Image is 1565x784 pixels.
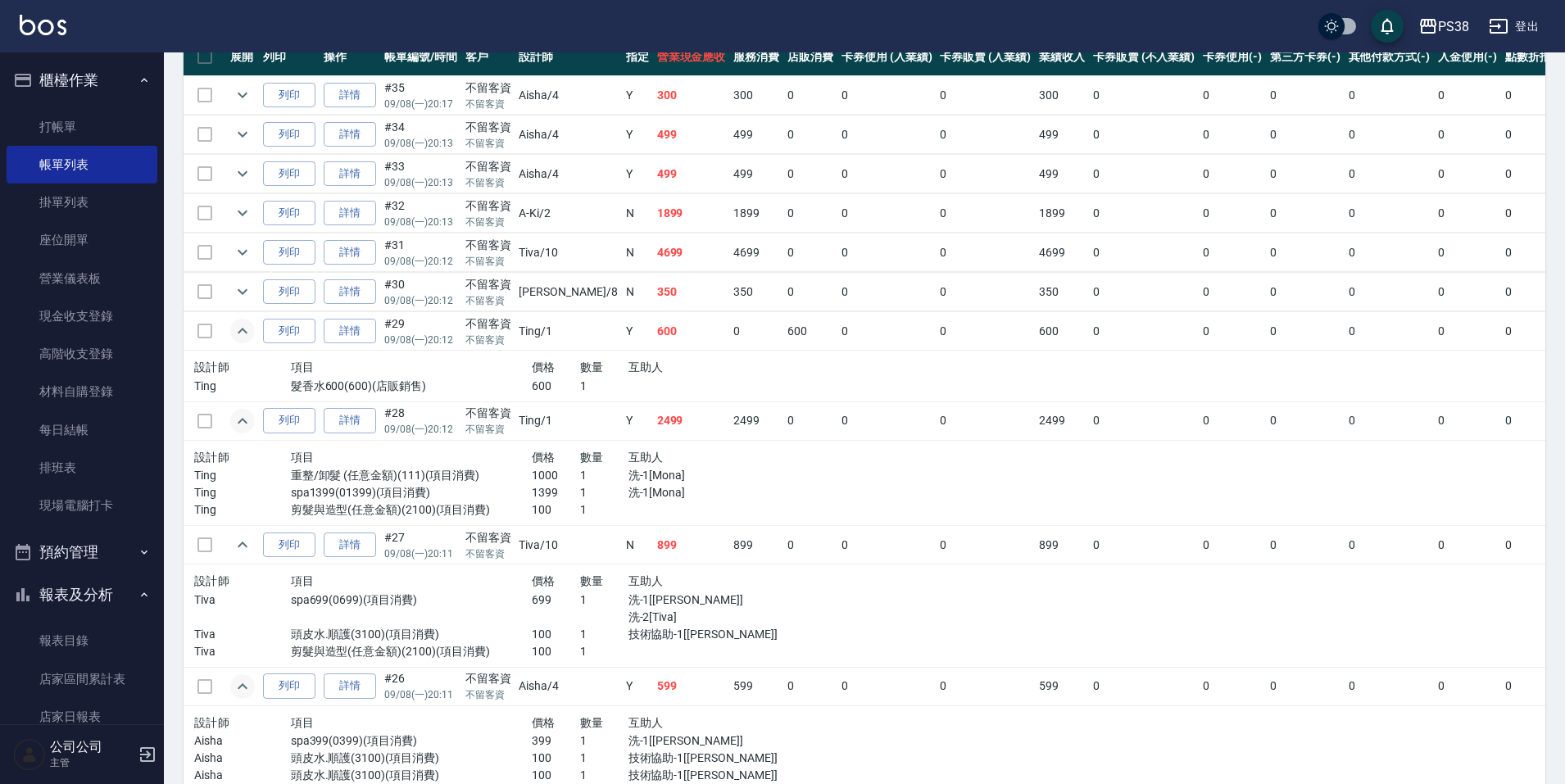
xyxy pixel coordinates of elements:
p: 600 [532,378,580,395]
h5: 公司公司 [50,739,134,755]
td: 0 [1266,233,1345,272]
th: 營業現金應收 [653,38,730,76]
span: 項目 [291,574,315,587]
td: 1899 [1035,194,1089,233]
p: 技術協助-1[[PERSON_NAME]] [628,626,773,643]
td: 0 [1434,155,1501,193]
a: 高階收支登錄 [7,335,157,373]
td: Tiva /10 [515,233,621,272]
div: 不留客資 [465,158,511,175]
td: 0 [1089,76,1199,115]
a: 店家日報表 [7,698,157,736]
button: expand row [230,240,255,265]
td: 4699 [1035,233,1089,272]
td: 0 [837,273,937,311]
td: 0 [1199,401,1266,440]
button: 列印 [263,201,315,226]
td: 0 [1434,233,1501,272]
button: expand row [230,532,255,557]
td: 0 [1434,312,1501,351]
p: 洗-2[Tiva] [628,609,773,626]
td: Aisha /4 [515,155,621,193]
td: 899 [1035,526,1089,564]
td: 0 [837,76,937,115]
th: 第三方卡券(-) [1266,38,1345,76]
td: 0 [1345,401,1435,440]
p: Ting [194,501,291,519]
th: 帳單編號/時間 [380,38,461,76]
td: 0 [936,194,1035,233]
p: 09/08 (一) 20:17 [384,97,457,111]
p: 1 [580,626,628,643]
span: 價格 [532,574,556,587]
span: 設計師 [194,451,229,464]
td: 0 [1199,312,1266,351]
td: 0 [1266,273,1345,311]
a: 座位開單 [7,221,157,259]
a: 詳情 [324,532,376,558]
span: 設計師 [194,574,229,587]
td: 599 [1035,667,1089,705]
td: 0 [936,76,1035,115]
td: N [622,233,653,272]
th: 卡券使用 (入業績) [837,38,937,76]
td: 499 [729,116,783,154]
button: 列印 [263,673,315,699]
td: 4699 [729,233,783,272]
p: 1000 [532,467,580,484]
p: 不留客資 [465,215,511,229]
td: 499 [653,116,730,154]
span: 設計師 [194,360,229,374]
td: 4699 [653,233,730,272]
td: 0 [783,273,837,311]
td: 0 [1266,312,1345,351]
p: 1 [580,643,628,660]
a: 打帳單 [7,108,157,146]
a: 詳情 [324,161,376,187]
p: 09/08 (一) 20:12 [384,333,457,347]
td: 600 [653,312,730,351]
button: expand row [230,409,255,433]
div: 不留客資 [465,79,511,97]
td: 0 [1434,194,1501,233]
span: 數量 [580,360,604,374]
span: 項目 [291,360,315,374]
span: 數量 [580,716,604,729]
td: Ting /1 [515,312,621,351]
button: 報表及分析 [7,573,157,616]
td: 0 [1434,116,1501,154]
div: 不留客資 [465,315,511,333]
span: 項目 [291,716,315,729]
td: Y [622,667,653,705]
td: 0 [1199,667,1266,705]
td: 499 [653,155,730,193]
a: 詳情 [324,122,376,147]
th: 客戶 [461,38,515,76]
td: 899 [729,526,783,564]
p: 09/08 (一) 20:13 [384,136,457,151]
td: 899 [653,526,730,564]
td: 0 [1089,194,1199,233]
td: 0 [1266,155,1345,193]
span: 互助人 [628,451,664,464]
button: 列印 [263,83,315,108]
td: 0 [1345,194,1435,233]
td: 0 [837,526,937,564]
th: 店販消費 [783,38,837,76]
a: 營業儀表板 [7,260,157,297]
span: 價格 [532,716,556,729]
td: 0 [1089,233,1199,272]
p: 洗-1[[PERSON_NAME]] [628,591,773,609]
td: Y [622,76,653,115]
button: expand row [230,674,255,699]
p: 1 [580,501,628,519]
td: 0 [783,233,837,272]
span: 價格 [532,360,556,374]
p: 洗-1[Mona] [628,467,773,484]
button: 列印 [263,319,315,344]
td: #35 [380,76,461,115]
p: 頭皮水.順護(3100)(項目消費) [291,626,532,643]
button: expand row [230,319,255,343]
td: N [622,273,653,311]
td: 0 [837,312,937,351]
